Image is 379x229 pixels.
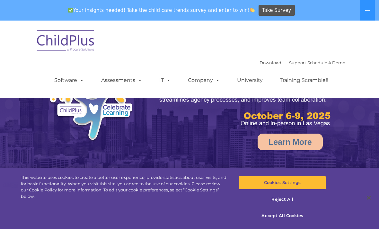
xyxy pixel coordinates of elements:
[48,74,91,87] a: Software
[65,4,258,17] span: Your insights needed! Take the child care trends survey and enter to win!
[260,60,345,65] font: |
[95,74,149,87] a: Assessments
[231,74,269,87] a: University
[259,5,295,16] a: Take Survey
[239,209,326,223] button: Accept All Cookies
[21,174,227,199] div: This website uses cookies to create a better user experience, provide statistics about user visit...
[258,134,323,150] a: Learn More
[262,5,291,16] span: Take Survey
[181,74,226,87] a: Company
[68,8,73,13] img: ✅
[239,193,326,206] button: Reject All
[34,26,98,58] img: ChildPlus by Procare Solutions
[260,60,281,65] a: Download
[153,74,177,87] a: IT
[273,74,335,87] a: Training Scramble!!
[239,176,326,189] button: Cookies Settings
[362,191,376,205] button: Close
[307,60,345,65] a: Schedule A Demo
[250,8,255,13] img: 👏
[289,60,306,65] a: Support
